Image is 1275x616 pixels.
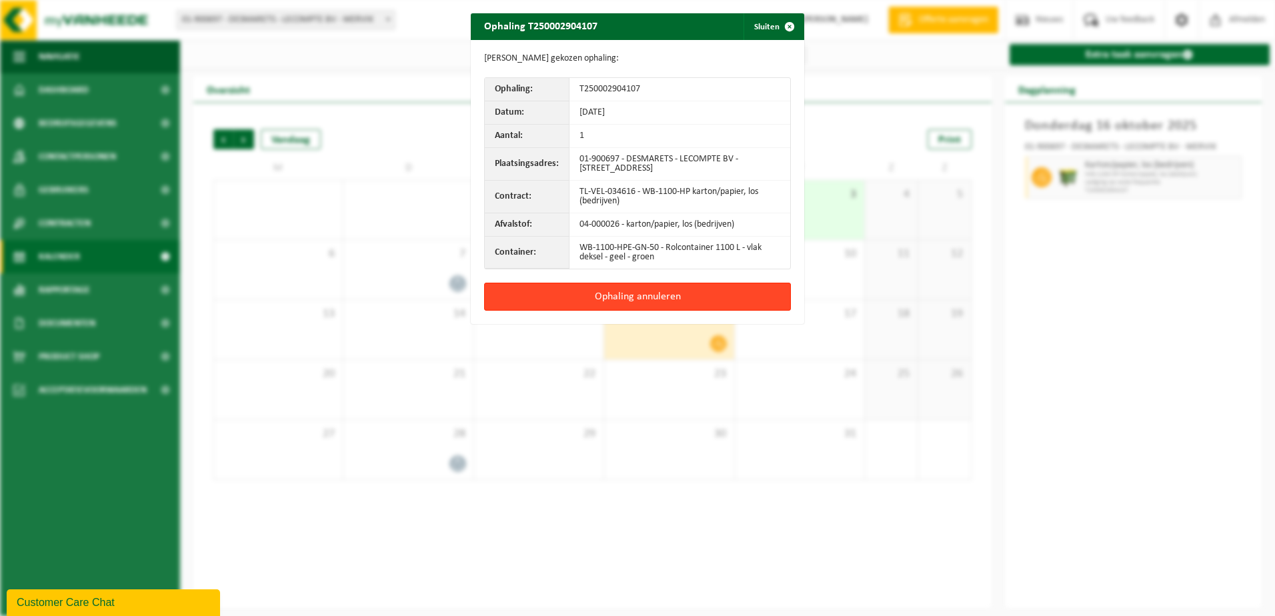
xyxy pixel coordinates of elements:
[485,78,569,101] th: Ophaling:
[569,148,790,181] td: 01-900697 - DESMARETS - LECOMPTE BV - [STREET_ADDRESS]
[569,181,790,213] td: TL-VEL-034616 - WB-1100-HP karton/papier, los (bedrijven)
[7,587,223,616] iframe: chat widget
[485,101,569,125] th: Datum:
[484,53,791,64] p: [PERSON_NAME] gekozen ophaling:
[471,13,611,39] h2: Ophaling T250002904107
[485,125,569,148] th: Aantal:
[485,181,569,213] th: Contract:
[569,78,790,101] td: T250002904107
[569,101,790,125] td: [DATE]
[485,237,569,269] th: Container:
[569,237,790,269] td: WB-1100-HPE-GN-50 - Rolcontainer 1100 L - vlak deksel - geel - groen
[569,213,790,237] td: 04-000026 - karton/papier, los (bedrijven)
[744,13,803,40] button: Sluiten
[485,148,569,181] th: Plaatsingsadres:
[485,213,569,237] th: Afvalstof:
[569,125,790,148] td: 1
[484,283,791,311] button: Ophaling annuleren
